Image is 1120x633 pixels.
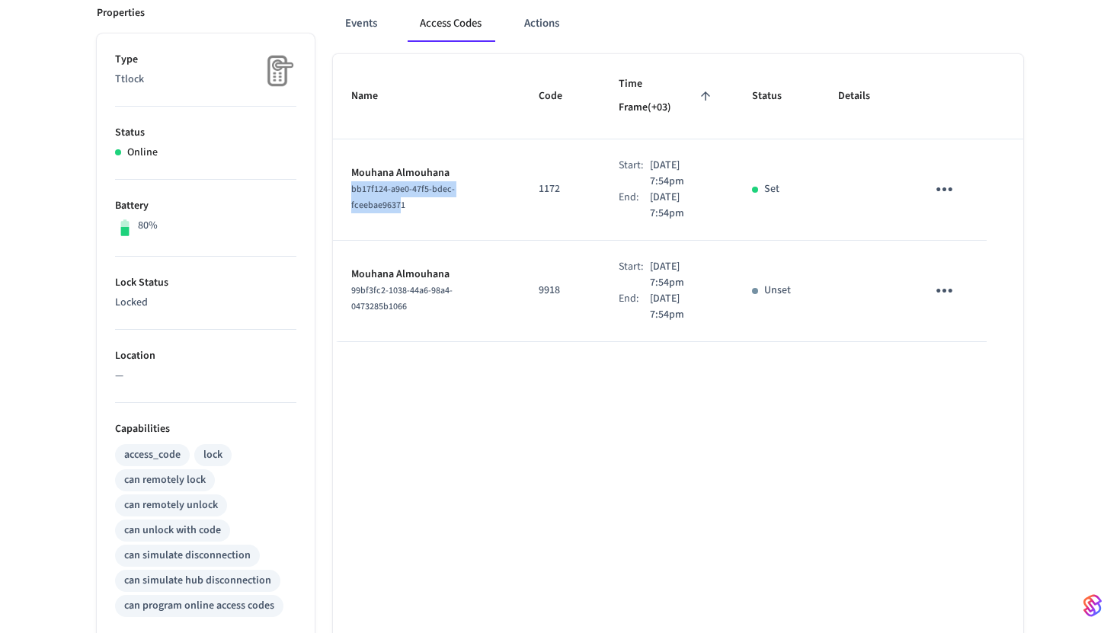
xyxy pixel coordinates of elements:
p: Mouhana Almouhana [351,267,502,283]
p: Lock Status [115,275,296,291]
p: [DATE] 7:54pm [650,158,715,190]
p: Type [115,52,296,68]
span: Status [752,85,802,108]
table: sticky table [333,54,1023,342]
span: Code [539,85,582,108]
div: can simulate hub disconnection [124,573,271,589]
p: Online [127,145,158,161]
p: — [115,368,296,384]
p: Ttlock [115,72,296,88]
div: can remotely unlock [124,497,218,513]
span: Name [351,85,398,108]
button: Access Codes [408,5,494,42]
button: Actions [512,5,571,42]
p: Set [764,181,779,197]
p: 80% [138,218,158,234]
div: Start: [619,259,650,291]
div: can program online access codes [124,598,274,614]
button: Events [333,5,389,42]
p: Location [115,348,296,364]
p: [DATE] 7:54pm [650,190,715,222]
div: End: [619,291,650,323]
p: [DATE] 7:54pm [650,291,715,323]
p: Locked [115,295,296,311]
p: Battery [115,198,296,214]
div: access_code [124,447,181,463]
div: End: [619,190,650,222]
span: Time Frame(+03) [619,72,715,120]
p: 9918 [539,283,582,299]
div: lock [203,447,222,463]
p: [DATE] 7:54pm [650,259,715,291]
p: 1172 [539,181,582,197]
div: Start: [619,158,650,190]
div: can simulate disconnection [124,548,251,564]
div: can unlock with code [124,523,221,539]
p: Capabilities [115,421,296,437]
span: bb17f124-a9e0-47f5-bdec-fceebae96371 [351,183,455,212]
span: 99bf3fc2-1038-44a6-98a4-0473285b1066 [351,284,453,313]
p: Status [115,125,296,141]
img: Placeholder Lock Image [258,52,296,90]
span: Details [838,85,890,108]
p: Properties [97,5,145,21]
p: Mouhana Almouhana [351,165,502,181]
p: Unset [764,283,791,299]
div: can remotely lock [124,472,206,488]
div: ant example [333,5,1023,42]
img: SeamLogoGradient.69752ec5.svg [1083,593,1102,618]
